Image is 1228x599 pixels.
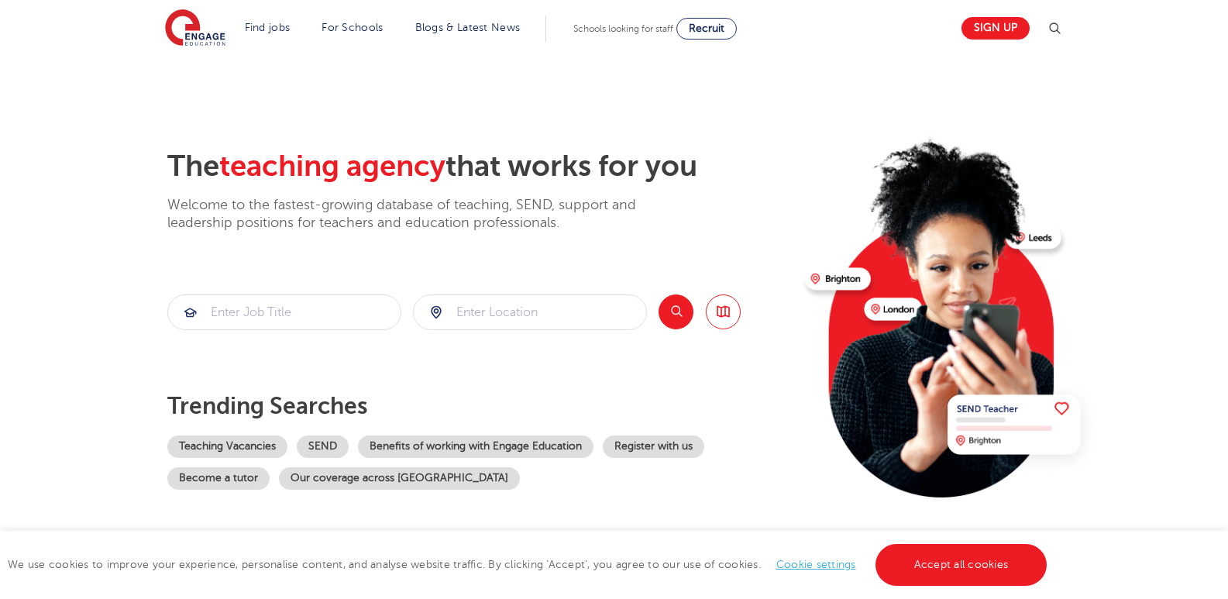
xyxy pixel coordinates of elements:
span: teaching agency [219,150,445,183]
a: SEND [297,435,349,458]
div: Submit [413,294,647,330]
a: Recruit [676,18,737,40]
a: Become a tutor [167,467,270,490]
a: Find jobs [245,22,291,33]
div: Submit [167,294,401,330]
a: Register with us [603,435,704,458]
a: Benefits of working with Engage Education [358,435,593,458]
img: Engage Education [165,9,225,48]
a: Blogs & Latest News [415,22,521,33]
h2: The that works for you [167,149,793,184]
a: For Schools [322,22,383,33]
span: Recruit [689,22,724,34]
input: Submit [168,295,401,329]
p: Trending searches [167,392,793,420]
input: Submit [414,295,646,329]
a: Cookie settings [776,559,856,570]
a: Sign up [961,17,1030,40]
a: Teaching Vacancies [167,435,287,458]
a: Our coverage across [GEOGRAPHIC_DATA] [279,467,520,490]
span: Schools looking for staff [573,23,673,34]
p: Welcome to the fastest-growing database of teaching, SEND, support and leadership positions for t... [167,196,679,232]
a: Accept all cookies [875,544,1047,586]
button: Search [659,294,693,329]
span: We use cookies to improve your experience, personalise content, and analyse website traffic. By c... [8,559,1051,570]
